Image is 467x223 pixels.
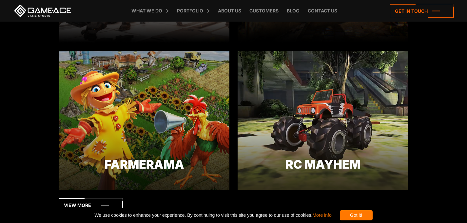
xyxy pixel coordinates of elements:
[59,51,229,190] img: Farmerama case preview
[59,198,123,212] a: View more
[238,156,408,173] div: RC Mayhem
[390,4,454,18] a: Get in touch
[340,210,373,220] div: Got it!
[94,210,331,220] span: We use cookies to enhance your experience. By continuing to visit this site you agree to our use ...
[238,51,408,190] img: Rc mayhem preview img
[59,156,229,173] div: Farmerama
[312,213,331,218] a: More info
